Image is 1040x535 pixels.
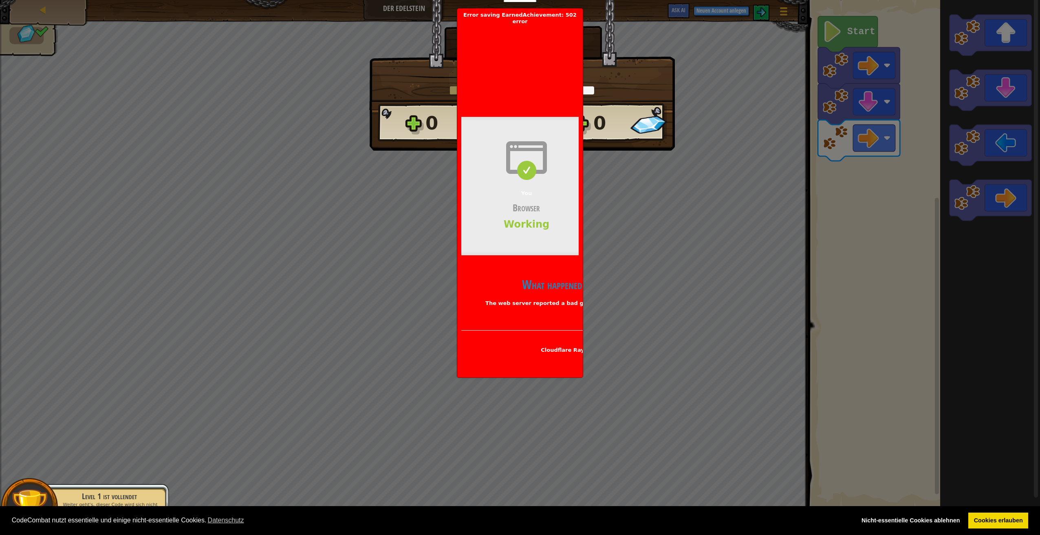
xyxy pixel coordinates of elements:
div: 0 [593,110,625,136]
p: The web server reported a bad gateway error. [461,299,647,307]
h1: Lade... [378,65,666,82]
img: trophy.png [11,488,48,525]
h3: Browser [461,202,592,214]
span: Working [504,219,549,230]
div: Visit for more information. [461,86,853,92]
div: Level 1 ist vollendet [58,491,161,502]
img: Gewonnene Edelsteine [630,116,667,134]
a: allow cookies [968,513,1028,529]
h2: What happened? [461,276,647,292]
span: Cloudflare Ray ID: [541,347,654,353]
a: learn more about cookies [206,514,245,526]
div: [DATE] 13:17:42 UTC [461,97,853,104]
a: deny cookies [856,513,965,529]
div: 0 [425,110,457,136]
span: You [521,190,532,196]
p: Weiter geht's, dieser Code wird sich nicht allein lernen! [58,502,161,514]
span: CodeCombat nutzt essentielle und einige nicht-essentielle Cookies. [12,514,850,526]
span: Error saving EarnedAchievement: 502 error [461,12,579,374]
